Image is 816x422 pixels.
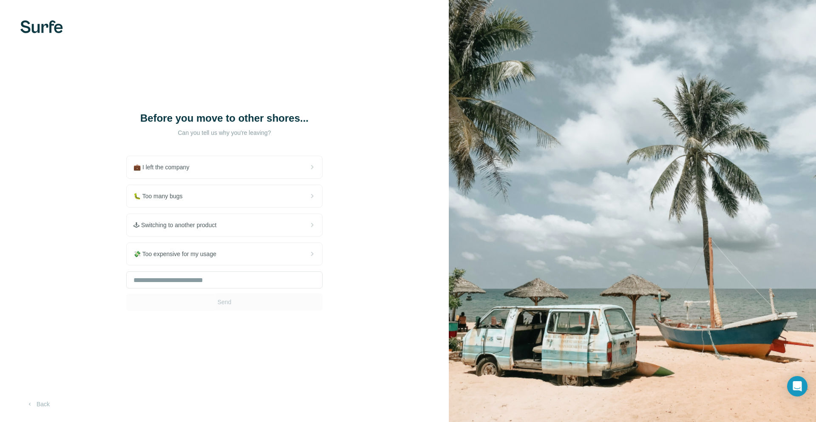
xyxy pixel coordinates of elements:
[133,221,223,229] span: 🕹 Switching to another product
[787,376,807,396] div: Open Intercom Messenger
[133,250,223,258] span: 💸 Too expensive for my usage
[139,111,309,125] h1: Before you move to other shores...
[139,128,309,137] p: Can you tell us why you're leaving?
[20,396,56,412] button: Back
[20,20,63,33] img: Surfe's logo
[133,192,190,200] span: 🐛 Too many bugs
[133,163,196,171] span: 💼 I left the company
